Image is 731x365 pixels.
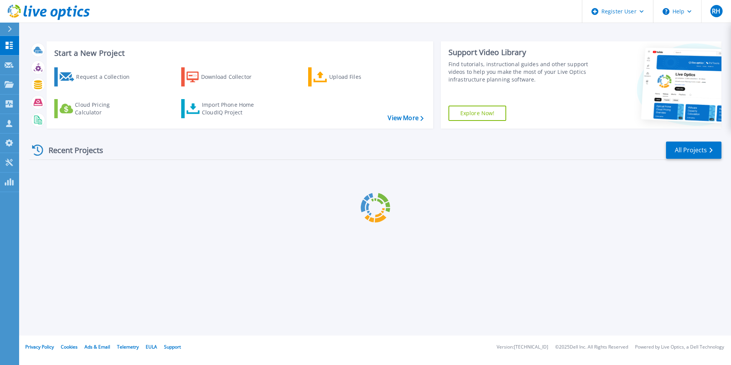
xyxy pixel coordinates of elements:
li: Version: [TECHNICAL_ID] [497,345,548,350]
li: © 2025 Dell Inc. All Rights Reserved [555,345,628,350]
div: Support Video Library [448,47,591,57]
a: Request a Collection [54,67,140,86]
a: All Projects [666,142,721,159]
div: Upload Files [329,69,390,85]
a: Cloud Pricing Calculator [54,99,140,118]
a: View More [388,114,423,122]
a: Explore Now! [448,106,507,121]
div: Recent Projects [29,141,114,160]
a: Cookies [61,344,78,350]
a: Telemetry [117,344,139,350]
h3: Start a New Project [54,49,423,57]
div: Download Collector [201,69,262,85]
a: Ads & Email [84,344,110,350]
div: Cloud Pricing Calculator [75,101,136,116]
div: Import Phone Home CloudIQ Project [202,101,262,116]
div: Request a Collection [76,69,137,85]
a: Privacy Policy [25,344,54,350]
div: Find tutorials, instructional guides and other support videos to help you make the most of your L... [448,60,591,83]
a: EULA [146,344,157,350]
a: Support [164,344,181,350]
a: Download Collector [181,67,266,86]
a: Upload Files [308,67,393,86]
span: RH [712,8,720,14]
li: Powered by Live Optics, a Dell Technology [635,345,724,350]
